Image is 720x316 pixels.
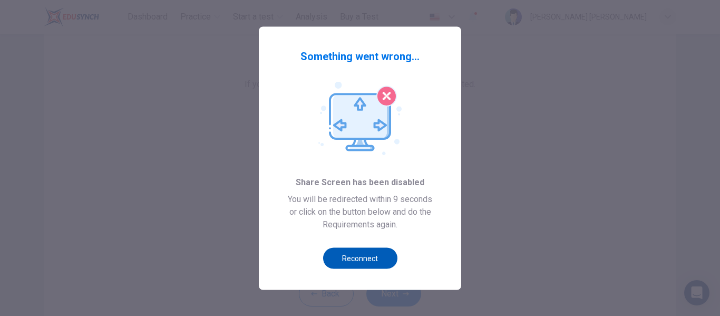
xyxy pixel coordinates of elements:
[288,193,432,205] span: You will be redirected within 9 seconds
[318,81,402,155] img: Screenshare
[296,176,424,188] span: Share Screen has been disabled
[323,247,397,269] button: Reconnect
[276,205,444,231] span: or click on the button below and do the Requirements again.
[300,47,420,64] span: Something went wrong...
